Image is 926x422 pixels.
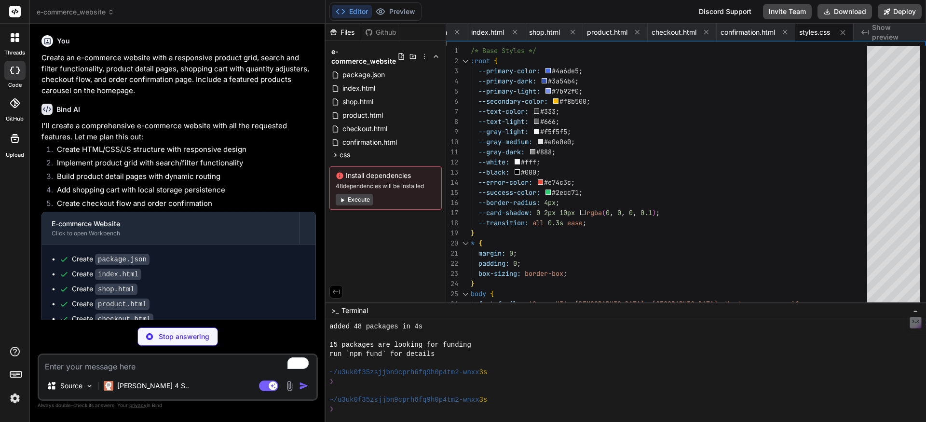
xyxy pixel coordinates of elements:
span: --primary-light: [478,87,540,95]
span: #e74c3c [544,178,571,187]
span: ; [513,249,517,258]
span: − [913,306,918,315]
span: 0 [606,208,610,217]
span: ; [552,148,556,156]
img: Pick Models [85,382,94,390]
span: privacy [129,402,147,408]
span: 10px [559,208,575,217]
span: #2ecc71 [552,188,579,197]
span: sans-serif [760,299,799,308]
div: 2 [446,56,458,66]
div: 21 [446,248,458,259]
div: Click to collapse the range. [459,289,472,299]
label: GitHub [6,115,24,123]
div: 20 [446,238,458,248]
span: #333 [540,107,556,116]
div: 17 [446,208,458,218]
div: 3 [446,66,458,76]
span: box-sizing: [478,269,521,278]
button: Execute [336,194,373,205]
span: { [478,239,482,247]
span: #e0e0e0 [544,137,571,146]
div: 24 [446,279,458,289]
span: border-box [525,269,563,278]
div: Click to collapse the range. [459,238,472,248]
li: Add shopping cart with local storage persistence [49,185,316,198]
span: [DEMOGRAPHIC_DATA] [575,299,644,308]
div: Create [72,299,150,309]
span: ~/u3uk0f35zsjjbn9cprh6fq9h0p4tm2-wnxx [329,395,479,405]
div: 9 [446,127,458,137]
div: 7 [446,107,458,117]
span: ; [536,158,540,166]
p: Create an e-commerce website with a responsive product grid, search and filter functionality, pro... [41,53,316,96]
span: run `npm fund` for details [329,350,435,359]
span: styles.css [799,27,830,37]
span: 0.3s [548,218,563,227]
div: 5 [446,86,458,96]
button: E-commerce WebsiteClick to open Workbench [42,212,300,244]
span: ; [567,127,571,136]
span: 48 dependencies will be installed [336,182,436,190]
img: attachment [284,381,295,392]
span: 0.1 [640,208,652,217]
span: added 48 packages in 4s [329,322,422,331]
span: e-commerce_website [331,47,397,66]
div: 1 [446,46,458,56]
span: --gray-dark: [478,148,525,156]
p: Stop answering [159,332,209,341]
span: , [567,299,571,308]
div: 4 [446,76,458,86]
div: 8 [446,117,458,127]
span: 15 packages are looking for funding [329,340,471,350]
div: Discord Support [693,4,757,19]
span: body [471,289,486,298]
h6: You [57,36,70,46]
span: , [633,208,637,217]
code: index.html [95,269,141,280]
span: --success-color: [478,188,540,197]
code: package.json [95,254,150,265]
div: Files [326,27,361,37]
div: E-commerce Website [52,219,290,229]
label: threads [4,49,25,57]
span: index.html [341,82,376,94]
span: ) [652,208,656,217]
span: all [532,218,544,227]
div: 19 [446,228,458,238]
div: 11 [446,147,458,157]
span: 4px [544,198,556,207]
span: ; [579,188,583,197]
span: 0 [629,208,633,217]
span: --transition: [478,218,529,227]
button: Editor [332,5,372,18]
span: --primary-color: [478,67,540,75]
span: --card-shadow: [478,208,532,217]
span: ❯ [329,405,333,414]
span: { [494,56,498,65]
button: Download [817,4,872,19]
span: font-family: [478,299,525,308]
code: shop.html [95,284,137,295]
span: #7b92f0 [552,87,579,95]
div: 16 [446,198,458,208]
span: , [644,299,648,308]
label: Upload [6,151,24,159]
span: ; [656,208,660,217]
span: shop.html [341,96,374,108]
span: 3s [479,368,488,377]
span: confirmation.html [341,136,398,148]
span: ( [602,208,606,217]
span: ; [583,218,586,227]
li: Build product detail pages with dynamic routing [49,171,316,185]
span: 0 [513,259,517,268]
div: Github [361,27,401,37]
span: ; [586,97,590,106]
li: Implement product grid with search/filter functionality [49,158,316,171]
span: product.html [341,109,384,121]
span: #666 [540,117,556,126]
span: --primary-dark: [478,77,536,85]
span: ; [556,107,559,116]
span: ; [571,137,575,146]
span: ; [556,117,559,126]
